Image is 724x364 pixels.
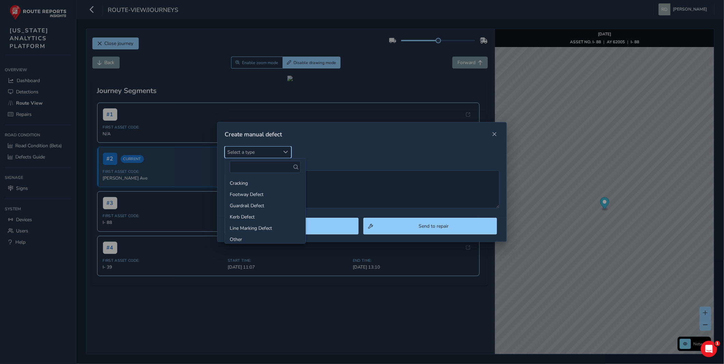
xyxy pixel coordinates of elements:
label: Other comments [225,163,499,169]
span: 1 [715,341,720,346]
li: Cracking [225,178,305,189]
button: Send to repair [363,218,497,234]
li: Other [225,234,305,245]
li: Kerb Defect [225,211,305,223]
li: Line Marking Defect [225,223,305,234]
span: Select a type [225,147,280,158]
iframe: Intercom live chat [701,341,717,357]
button: Close [490,130,499,139]
div: Select a type [280,147,291,158]
div: Create manual defect [225,130,490,138]
li: Guardrail Defect [225,200,305,211]
span: Send to repair [376,223,492,229]
li: Footway Defect [225,189,305,200]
